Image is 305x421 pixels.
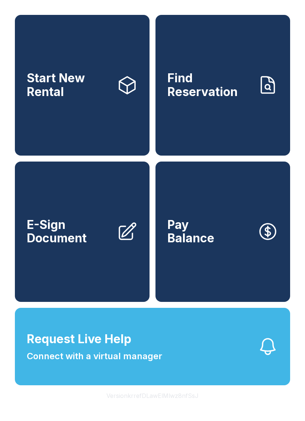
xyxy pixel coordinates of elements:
span: Connect with a virtual manager [27,350,162,363]
span: Pay Balance [167,218,214,245]
a: E-Sign Document [15,162,150,302]
button: VersionkrrefDLawElMlwz8nfSsJ [100,385,205,406]
span: Start New Rental [27,71,111,99]
span: Find Reservation [167,71,251,99]
a: Find Reservation [155,15,290,156]
span: E-Sign Document [27,218,111,245]
a: Start New Rental [15,15,150,156]
button: PayBalance [155,162,290,302]
span: Request Live Help [27,330,131,348]
button: Request Live HelpConnect with a virtual manager [15,308,290,385]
